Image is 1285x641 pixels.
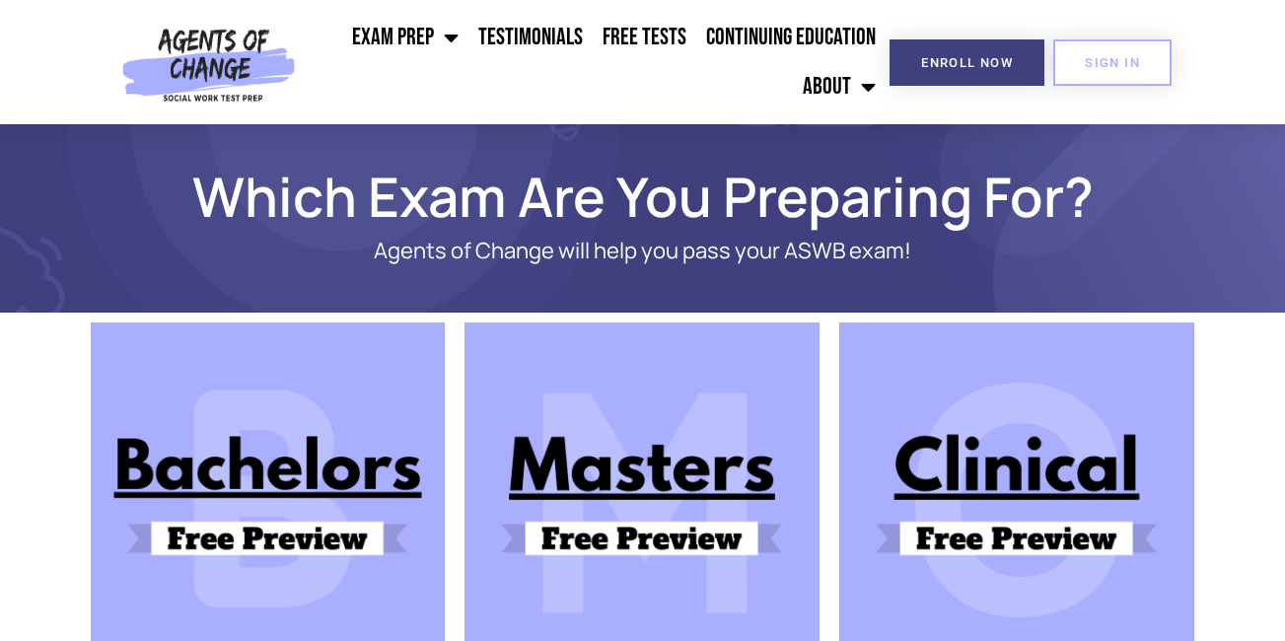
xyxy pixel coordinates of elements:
[890,39,1044,86] a: Enroll Now
[468,13,593,62] a: Testimonials
[921,56,1013,69] span: Enroll Now
[1085,56,1140,69] span: SIGN IN
[696,13,886,62] a: Continuing Education
[304,13,886,111] nav: Menu
[593,13,696,62] a: Free Tests
[1053,39,1172,86] a: SIGN IN
[81,174,1205,219] h1: Which Exam Are You Preparing For?
[793,62,886,111] a: About
[160,239,1126,263] p: Agents of Change will help you pass your ASWB exam!
[342,13,468,62] a: Exam Prep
